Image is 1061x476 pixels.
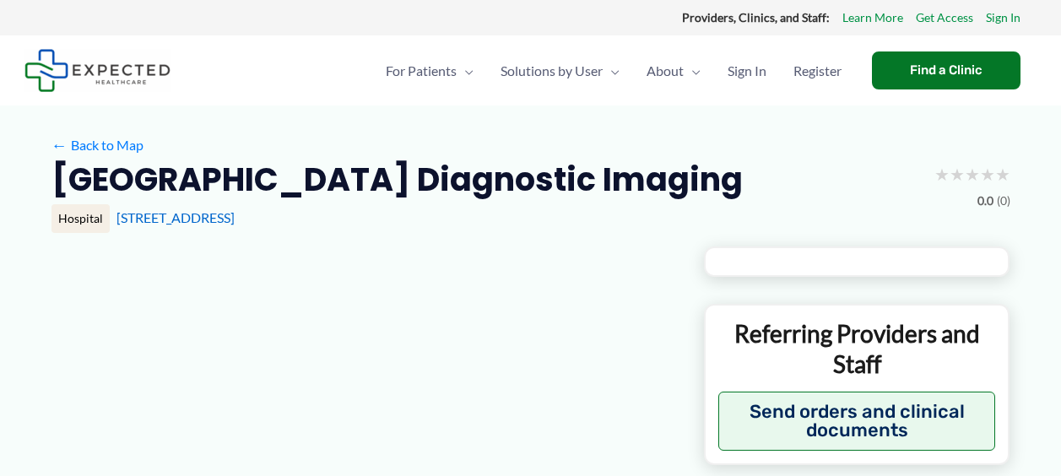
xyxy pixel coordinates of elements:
a: Find a Clinic [872,51,1020,89]
a: [STREET_ADDRESS] [116,209,235,225]
div: Hospital [51,204,110,233]
span: (0) [997,190,1010,212]
span: ★ [934,159,950,190]
span: Solutions by User [501,41,603,100]
a: Learn More [842,7,903,29]
a: For PatientsMenu Toggle [372,41,487,100]
span: ★ [995,159,1010,190]
a: ←Back to Map [51,133,143,158]
span: For Patients [386,41,457,100]
span: ★ [950,159,965,190]
strong: Providers, Clinics, and Staff: [682,10,830,24]
a: Solutions by UserMenu Toggle [487,41,633,100]
span: About [647,41,684,100]
a: Register [780,41,855,100]
a: Sign In [986,7,1020,29]
a: Get Access [916,7,973,29]
a: AboutMenu Toggle [633,41,714,100]
img: Expected Healthcare Logo - side, dark font, small [24,49,171,92]
button: Send orders and clinical documents [718,392,996,451]
span: Sign In [728,41,766,100]
span: Menu Toggle [684,41,701,100]
span: Register [793,41,842,100]
h2: [GEOGRAPHIC_DATA] Diagnostic Imaging [51,159,743,200]
span: Menu Toggle [457,41,474,100]
span: ★ [965,159,980,190]
span: ★ [980,159,995,190]
a: Sign In [714,41,780,100]
span: ← [51,137,68,153]
nav: Primary Site Navigation [372,41,855,100]
span: Menu Toggle [603,41,620,100]
p: Referring Providers and Staff [718,318,996,380]
span: 0.0 [977,190,993,212]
